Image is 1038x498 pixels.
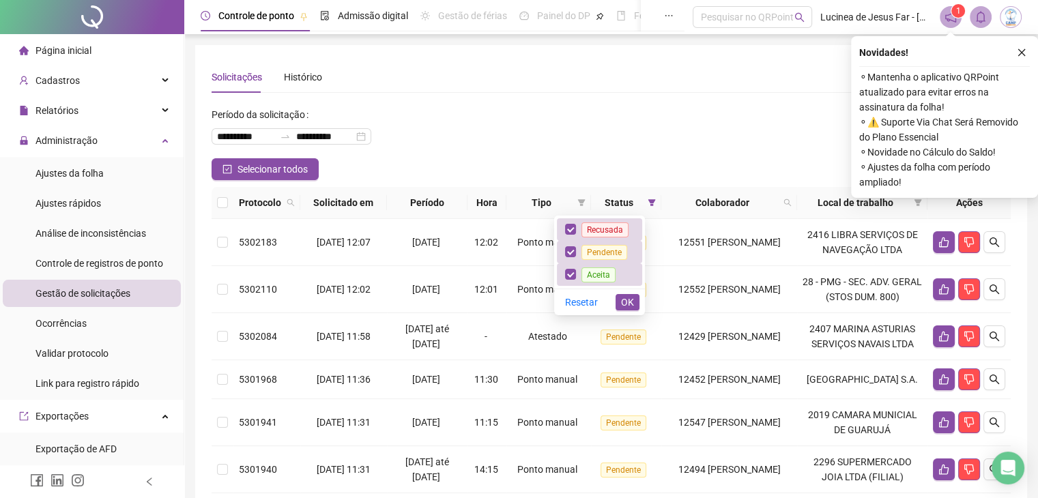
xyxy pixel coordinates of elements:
[975,11,987,23] span: bell
[474,237,498,248] span: 12:02
[201,11,210,20] span: clock-circle
[596,12,604,20] span: pushpin
[317,464,371,475] span: [DATE] 11:31
[35,318,87,329] span: Ocorrências
[797,219,927,266] td: 2416 LIBRA SERVIÇOS DE NAVEGAÇÃO LTDA
[964,374,975,385] span: dislike
[964,331,975,342] span: dislike
[519,11,529,20] span: dashboard
[284,70,322,85] div: Histórico
[474,417,498,428] span: 11:15
[212,70,262,85] div: Solicitações
[212,158,319,180] button: Selecionar todos
[933,195,1005,210] div: Ações
[956,6,961,16] span: 1
[797,446,927,493] td: 2296 SUPERMERCADO JOIA LTDA (FILIAL)
[560,294,603,310] button: Resetar
[222,164,232,174] span: check-square
[300,187,387,219] th: Solicitado em
[239,195,281,210] span: Protocolo
[859,70,1030,115] span: ⚬ Mantenha o aplicativo QRPoint atualizado para evitar erros na assinatura da folha!
[405,323,449,349] span: [DATE] até [DATE]
[964,284,975,295] span: dislike
[239,464,277,475] span: 5301940
[938,464,949,475] span: like
[280,131,291,142] span: swap-right
[35,378,139,389] span: Link para registro rápido
[581,245,627,260] span: Pendente
[239,417,277,428] span: 5301941
[35,411,89,422] span: Exportações
[528,331,567,342] span: Atestado
[596,195,643,210] span: Status
[992,452,1024,484] div: Open Intercom Messenger
[517,417,577,428] span: Ponto manual
[1017,48,1026,57] span: close
[781,192,794,213] span: search
[19,136,29,145] span: lock
[678,284,780,295] span: 12552 [PERSON_NAME]
[320,11,330,20] span: file-done
[467,187,506,219] th: Hora
[820,10,932,25] span: Lucinea de Jesus Far - [GEOGRAPHIC_DATA]
[616,294,639,310] button: OK
[616,11,626,20] span: book
[797,360,927,399] td: [GEOGRAPHIC_DATA] S.A.
[517,237,577,248] span: Ponto manual
[317,284,371,295] span: [DATE] 12:02
[517,464,577,475] span: Ponto manual
[71,473,85,487] span: instagram
[964,417,975,428] span: dislike
[239,237,277,248] span: 5302183
[35,105,78,116] span: Relatórios
[914,199,922,207] span: filter
[474,374,498,385] span: 11:30
[19,106,29,115] span: file
[287,199,295,207] span: search
[218,10,294,21] span: Controle de ponto
[859,115,1030,145] span: ⚬ ⚠️ Suporte Via Chat Será Removido do Plano Essencial
[859,145,1030,160] span: ⚬ Novidade no Cálculo do Saldo!
[30,473,44,487] span: facebook
[317,237,371,248] span: [DATE] 12:07
[911,192,925,213] span: filter
[239,331,277,342] span: 5302084
[1000,7,1021,27] img: 83834
[35,75,80,86] span: Cadastros
[51,473,64,487] span: linkedin
[945,11,957,23] span: notification
[938,374,949,385] span: like
[35,288,130,299] span: Gestão de solicitações
[859,45,908,60] span: Novidades !
[797,399,927,446] td: 2019 CAMARA MUNICIAL DE GUARUJÁ
[474,464,498,475] span: 14:15
[964,237,975,248] span: dislike
[19,76,29,85] span: user-add
[648,199,656,207] span: filter
[601,372,646,387] span: Pendente
[317,417,371,428] span: [DATE] 11:31
[412,284,440,295] span: [DATE]
[239,284,277,295] span: 5302110
[621,295,634,310] span: OK
[485,331,487,342] span: -
[412,237,440,248] span: [DATE]
[280,131,291,142] span: to
[412,374,440,385] span: [DATE]
[989,374,1000,385] span: search
[387,187,468,219] th: Período
[212,104,314,126] label: Período da solicitação
[438,10,507,21] span: Gestão de férias
[537,10,590,21] span: Painel do DP
[317,331,371,342] span: [DATE] 11:58
[300,12,308,20] span: pushpin
[667,195,778,210] span: Colaborador
[412,417,440,428] span: [DATE]
[420,11,430,20] span: sun
[517,374,577,385] span: Ponto manual
[239,374,277,385] span: 5301968
[338,10,408,21] span: Admissão digital
[938,237,949,248] span: like
[938,331,949,342] span: like
[517,284,577,295] span: Ponto manual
